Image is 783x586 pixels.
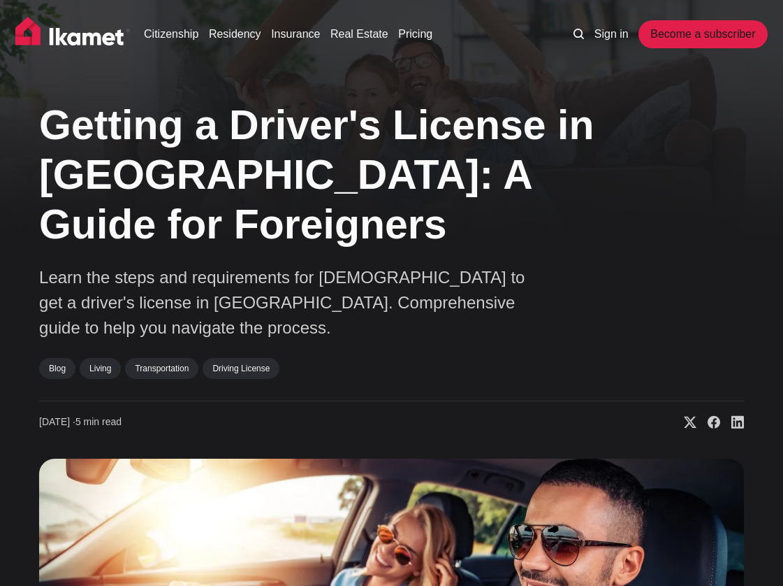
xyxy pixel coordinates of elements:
a: Real Estate [330,26,388,43]
a: Share on Facebook [696,415,720,429]
a: Share on Linkedin [720,415,744,429]
span: [DATE] ∙ [39,416,75,427]
a: Citizenship [144,26,198,43]
a: Residency [209,26,261,43]
a: Share on X [673,415,696,429]
time: 5 min read [39,415,122,429]
a: Blog [39,358,75,379]
h1: Getting a Driver's License in [GEOGRAPHIC_DATA]: A Guide for Foreigners [39,101,598,249]
p: Learn the steps and requirements for [DEMOGRAPHIC_DATA] to get a driver's license in [GEOGRAPHIC_... [39,265,528,341]
img: Ikamet home [15,17,130,52]
a: Transportation [125,358,198,379]
a: Sign in [594,26,629,43]
a: Become a subscriber [638,20,767,48]
a: Insurance [271,26,320,43]
a: Pricing [398,26,432,43]
a: Driving License [203,358,279,379]
a: Living [80,358,121,379]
